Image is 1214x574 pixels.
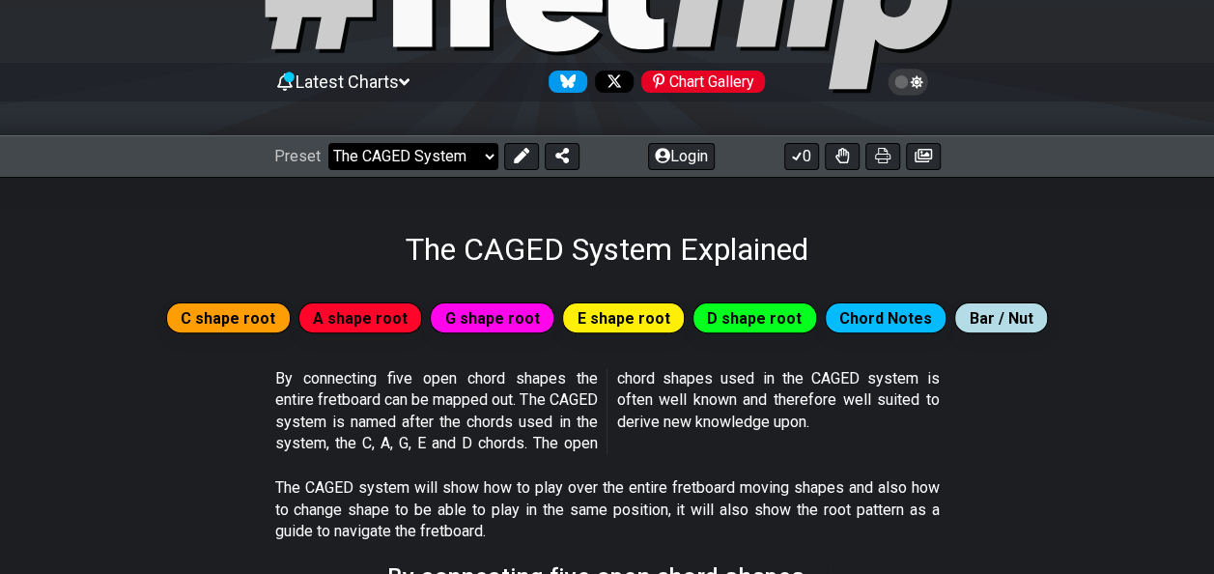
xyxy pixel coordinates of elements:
[275,477,940,542] p: The CAGED system will show how to play over the entire fretboard moving shapes and also how to ch...
[313,304,408,332] span: A shape root
[865,143,900,170] button: Print
[578,304,670,332] span: E shape root
[707,304,802,332] span: D shape root
[587,71,634,93] a: Follow #fretflip at X
[825,143,860,170] button: Toggle Dexterity for all fretkits
[545,143,579,170] button: Share Preset
[784,143,819,170] button: 0
[634,71,765,93] a: #fretflip at Pinterest
[181,304,275,332] span: C shape root
[275,368,940,455] p: By connecting five open chord shapes the entire fretboard can be mapped out. The CAGED system is ...
[839,304,932,332] span: Chord Notes
[296,72,399,92] span: Latest Charts
[445,304,540,332] span: G shape root
[504,143,539,170] button: Edit Preset
[897,73,919,91] span: Toggle light / dark theme
[406,231,808,268] h1: The CAGED System Explained
[328,143,498,170] select: Preset
[970,304,1033,332] span: Bar / Nut
[648,143,715,170] button: Login
[541,71,587,93] a: Follow #fretflip at Bluesky
[906,143,941,170] button: Create image
[641,71,765,93] div: Chart Gallery
[274,147,321,165] span: Preset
